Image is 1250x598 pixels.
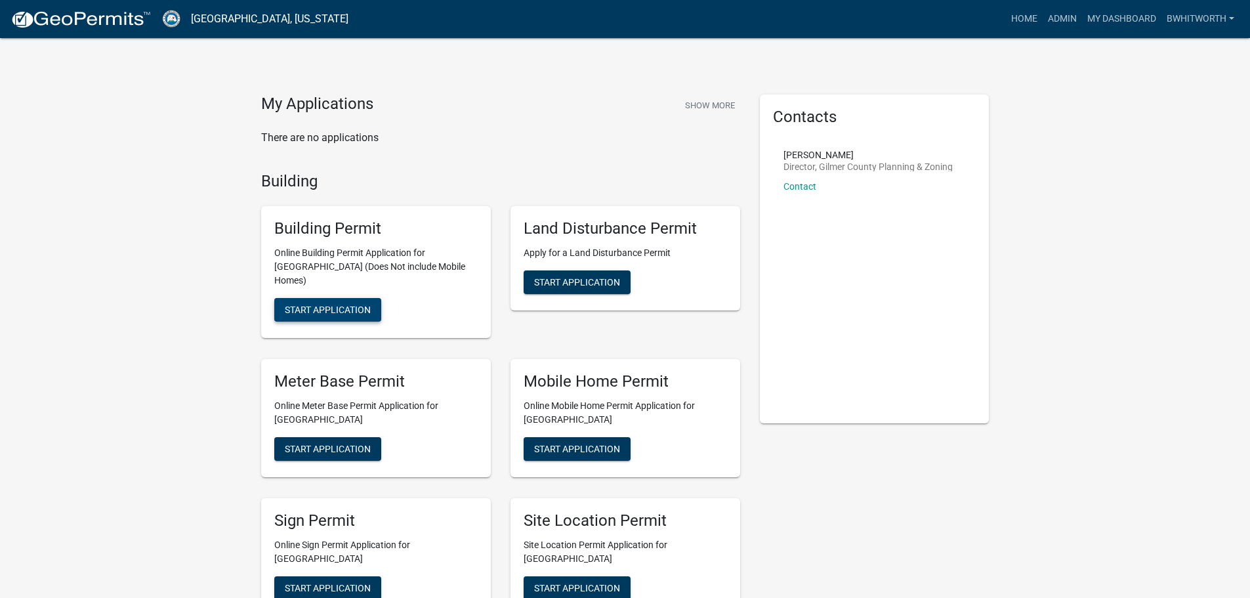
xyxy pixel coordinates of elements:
img: Gilmer County, Georgia [161,10,180,28]
h4: My Applications [261,95,373,114]
a: [GEOGRAPHIC_DATA], [US_STATE] [191,8,348,30]
button: Start Application [524,270,631,294]
p: Apply for a Land Disturbance Permit [524,246,727,260]
p: There are no applications [261,130,740,146]
p: Site Location Permit Application for [GEOGRAPHIC_DATA] [524,538,727,566]
p: Director, Gilmer County Planning & Zoning [783,162,953,171]
a: Contact [783,181,816,192]
a: Home [1006,7,1043,32]
span: Start Application [534,582,620,593]
h5: Sign Permit [274,511,478,530]
button: Show More [680,95,740,116]
h5: Site Location Permit [524,511,727,530]
h5: Mobile Home Permit [524,372,727,391]
a: BWhitworth [1161,7,1240,32]
span: Start Application [534,443,620,454]
h5: Building Permit [274,219,478,238]
p: Online Building Permit Application for [GEOGRAPHIC_DATA] (Does Not include Mobile Homes) [274,246,478,288]
h4: Building [261,172,740,191]
span: Start Application [285,582,371,593]
p: [PERSON_NAME] [783,150,953,160]
span: Start Application [534,277,620,288]
h5: Land Disturbance Permit [524,219,727,238]
h5: Meter Base Permit [274,372,478,391]
p: Online Mobile Home Permit Application for [GEOGRAPHIC_DATA] [524,399,727,427]
span: Start Application [285,443,371,454]
p: Online Sign Permit Application for [GEOGRAPHIC_DATA] [274,538,478,566]
button: Start Application [524,437,631,461]
span: Start Application [285,305,371,315]
a: Admin [1043,7,1082,32]
h5: Contacts [773,108,976,127]
p: Online Meter Base Permit Application for [GEOGRAPHIC_DATA] [274,399,478,427]
a: My Dashboard [1082,7,1161,32]
button: Start Application [274,437,381,461]
button: Start Application [274,298,381,322]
